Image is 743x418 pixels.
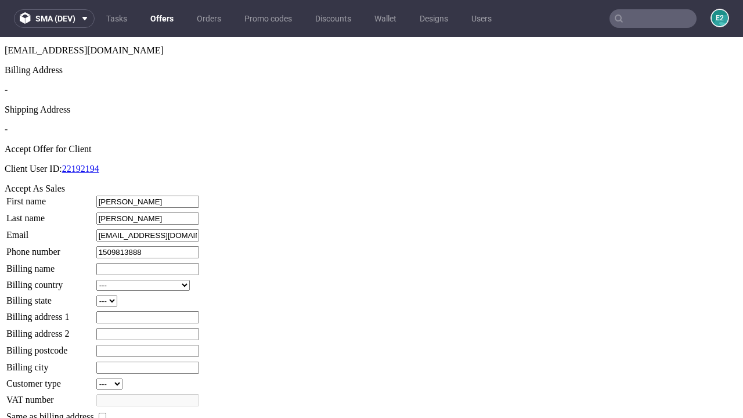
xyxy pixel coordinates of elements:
a: Discounts [308,9,358,28]
td: Email [6,192,95,205]
td: Billing address 1 [6,273,95,287]
span: sma (dev) [35,15,75,23]
button: sma (dev) [14,9,95,28]
td: Last name [6,175,95,188]
div: Billing Address [5,28,738,38]
td: First name [6,158,95,171]
span: - [5,87,8,97]
div: Accept As Sales [5,146,738,157]
td: Customer type [6,341,95,353]
span: - [5,48,8,57]
a: Tasks [99,9,134,28]
div: Shipping Address [5,67,738,78]
td: Phone number [6,208,95,222]
a: Orders [190,9,228,28]
span: [EMAIL_ADDRESS][DOMAIN_NAME] [5,8,164,18]
a: 22192194 [62,127,99,136]
td: Same as billing address [6,373,95,386]
td: Billing country [6,242,95,254]
a: Users [464,9,499,28]
a: Designs [413,9,455,28]
td: Billing address 2 [6,290,95,304]
p: Client User ID: [5,127,738,137]
td: Billing name [6,225,95,239]
td: Billing postcode [6,307,95,320]
div: Accept Offer for Client [5,107,738,117]
td: VAT number [6,356,95,370]
figcaption: e2 [712,10,728,26]
a: Wallet [367,9,403,28]
a: Promo codes [237,9,299,28]
a: Offers [143,9,181,28]
td: Billing state [6,258,95,270]
td: Billing city [6,324,95,337]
